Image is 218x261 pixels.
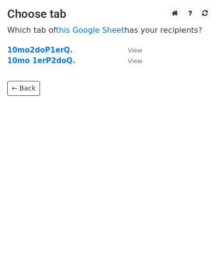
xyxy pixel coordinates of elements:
[118,46,142,54] a: View
[128,57,142,65] small: View
[7,81,40,96] a: ← Back
[7,46,73,54] a: 10mo2doP1erQ.
[118,56,142,65] a: View
[7,7,211,21] h3: Choose tab
[7,25,211,35] p: Which tab of has your recipients?
[7,56,75,65] a: 10mo 1erP2doQ.
[128,47,142,54] small: View
[56,26,124,35] a: this Google Sheet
